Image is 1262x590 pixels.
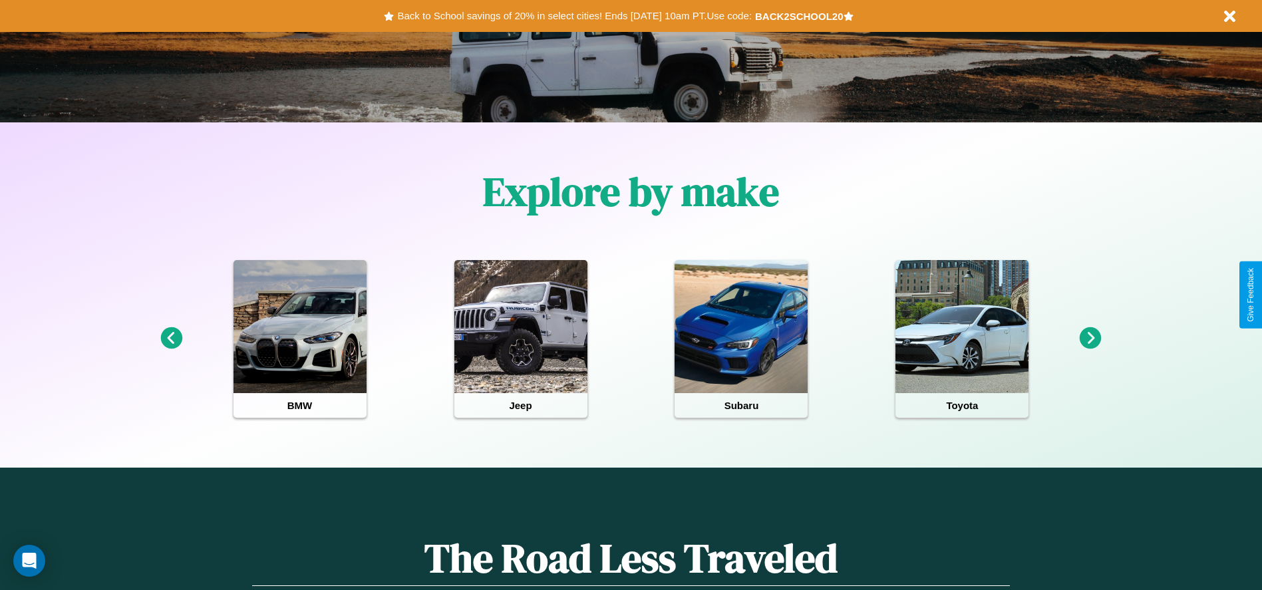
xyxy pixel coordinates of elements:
[394,7,754,25] button: Back to School savings of 20% in select cities! Ends [DATE] 10am PT.Use code:
[13,545,45,577] div: Open Intercom Messenger
[1246,268,1255,322] div: Give Feedback
[895,393,1028,418] h4: Toyota
[755,11,844,22] b: BACK2SCHOOL20
[252,531,1009,586] h1: The Road Less Traveled
[675,393,808,418] h4: Subaru
[234,393,367,418] h4: BMW
[454,393,587,418] h4: Jeep
[483,164,779,219] h1: Explore by make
